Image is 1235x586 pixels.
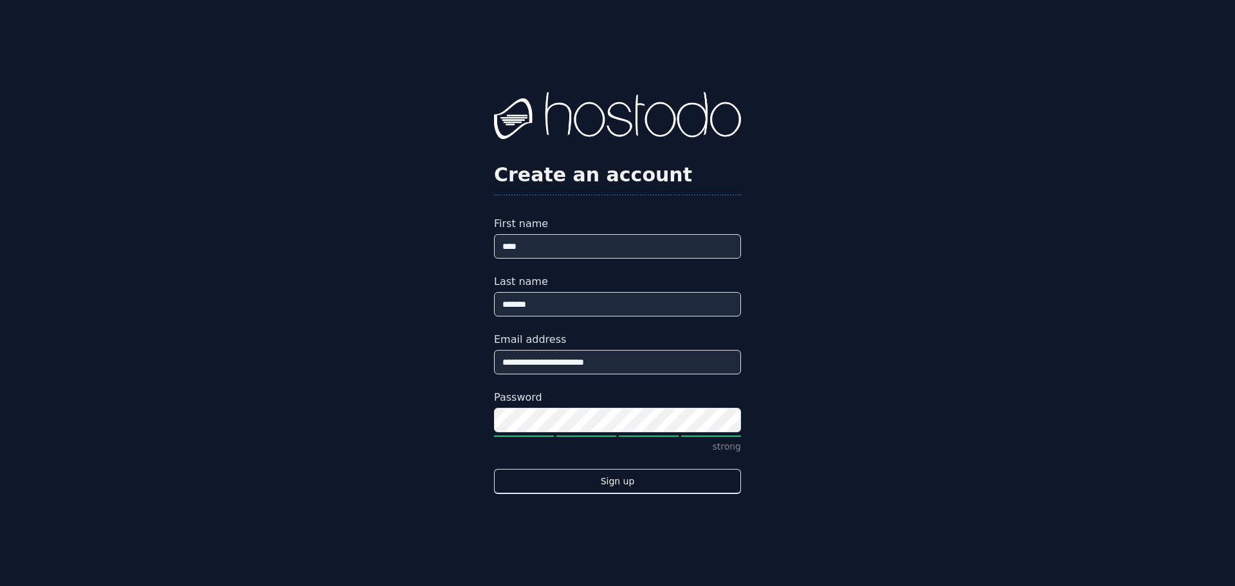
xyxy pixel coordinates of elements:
[494,92,741,143] img: Hostodo
[494,216,741,232] label: First name
[494,440,741,453] p: strong
[494,274,741,289] label: Last name
[494,163,741,187] h2: Create an account
[494,390,741,405] label: Password
[494,469,741,494] button: Sign up
[494,332,741,347] label: Email address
